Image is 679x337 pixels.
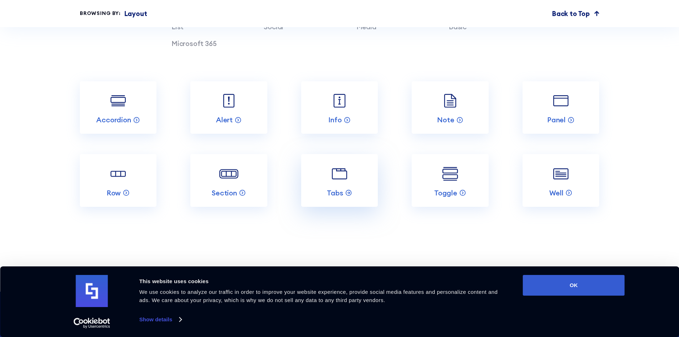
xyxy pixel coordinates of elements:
a: Note [412,81,488,134]
a: Panel [523,81,599,134]
img: Info [329,91,350,111]
a: Tabs [301,154,378,207]
p: Panel [547,115,566,124]
img: Well [551,164,571,184]
p: Back to Top [552,9,590,19]
img: Alert [218,91,239,111]
a: Back to Top [552,9,599,19]
img: Section [218,164,239,184]
p: Alert [216,115,233,124]
a: Alert [190,81,267,134]
p: Tabs [327,188,343,198]
a: Basic [449,22,467,31]
a: Social [264,22,283,31]
p: Accordion [96,115,131,124]
iframe: Chat Widget [551,254,679,337]
a: List [171,22,184,31]
img: Tabs [329,164,350,184]
p: Section [212,188,237,198]
p: Note [437,115,454,124]
img: Row [108,164,128,184]
img: logo [76,275,108,307]
a: Toggle [412,154,488,207]
a: Section [190,154,267,207]
div: Browsing by: [80,10,121,17]
a: Microsoft 365 [171,39,217,48]
a: Row [80,154,156,207]
div: This website uses cookies [139,277,507,286]
a: Media [356,22,376,31]
button: OK [523,275,625,296]
a: Accordion [80,81,156,134]
a: Well [523,154,599,207]
img: Toggle [440,164,460,184]
p: Well [549,188,563,198]
a: Usercentrics Cookiebot - opens in a new window [61,318,123,328]
img: Accordion [108,91,128,111]
span: We use cookies to analyze our traffic in order to improve your website experience, provide social... [139,289,498,303]
a: Show details [139,314,181,325]
img: Panel [551,91,571,111]
img: Note [440,91,460,111]
p: Info [328,115,341,124]
p: Toggle [434,188,457,198]
p: Row [107,188,121,198]
a: Info [301,81,378,134]
p: Layout [124,9,147,19]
